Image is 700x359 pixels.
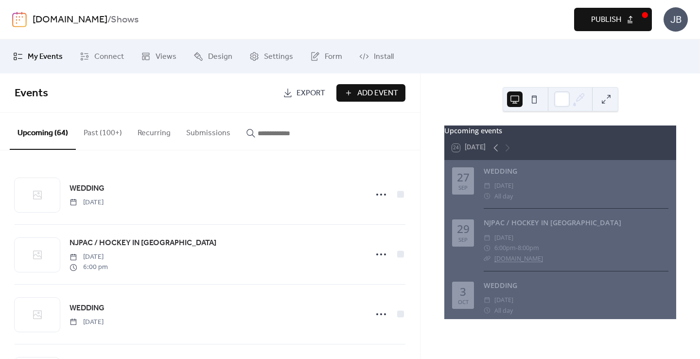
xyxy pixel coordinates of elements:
span: My Events [28,51,63,63]
span: [DATE] [494,180,513,191]
a: Views [134,43,184,70]
button: Submissions [178,113,238,149]
span: 6:00pm [494,243,516,253]
a: Install [352,43,401,70]
span: Publish [591,14,621,26]
span: Views [156,51,176,63]
span: Events [15,83,48,104]
a: WEDDING [70,182,105,195]
a: [DOMAIN_NAME] [494,254,543,263]
button: Recurring [130,113,178,149]
a: Settings [242,43,300,70]
button: Add Event [336,84,405,102]
button: Publish [574,8,652,31]
span: All day [494,305,513,316]
a: Export [276,84,332,102]
span: [DATE] [70,197,104,208]
div: Sep [458,185,468,190]
div: ​ [484,253,490,264]
a: NJPAC / HOCKEY IN [GEOGRAPHIC_DATA] [70,237,216,250]
div: ​ [484,295,490,305]
span: NJPAC / HOCKEY IN [GEOGRAPHIC_DATA] [70,237,216,249]
b: Shows [111,11,139,29]
span: Add Event [357,88,398,99]
span: Connect [94,51,124,63]
div: ​ [484,191,490,201]
span: [DATE] [70,317,104,327]
a: WEDDING [70,302,105,315]
span: WEDDING [70,303,105,314]
b: / [107,11,111,29]
span: Install [374,51,394,63]
a: Connect [72,43,131,70]
span: 8:00pm [518,243,539,253]
button: Past (100+) [76,113,130,149]
span: 6:00 pm [70,262,108,272]
span: [DATE] [494,233,513,243]
span: - [516,243,518,253]
button: Upcoming (64) [10,113,76,150]
span: WEDDING [70,183,105,195]
span: Export [297,88,325,99]
div: Oct [458,299,469,305]
span: Settings [264,51,293,63]
span: Form [325,51,342,63]
a: NJPAC / HOCKEY IN [GEOGRAPHIC_DATA] [484,218,621,227]
div: ​ [484,233,490,243]
div: WEDDING [484,280,668,291]
div: Sep [458,237,468,242]
div: ​ [484,305,490,316]
a: Form [303,43,350,70]
div: 27 [457,172,470,183]
div: JB [664,7,688,32]
div: ​ [484,180,490,191]
a: [DOMAIN_NAME] [33,11,107,29]
a: Design [186,43,240,70]
a: My Events [6,43,70,70]
span: [DATE] [494,295,513,305]
div: Upcoming events [444,126,676,136]
span: [DATE] [70,252,108,262]
span: Design [208,51,232,63]
div: ​ [484,243,490,253]
div: WEDDING [484,166,668,177]
div: 3 [460,287,466,298]
span: All day [494,191,513,201]
img: logo [12,12,27,27]
div: 29 [457,224,470,235]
